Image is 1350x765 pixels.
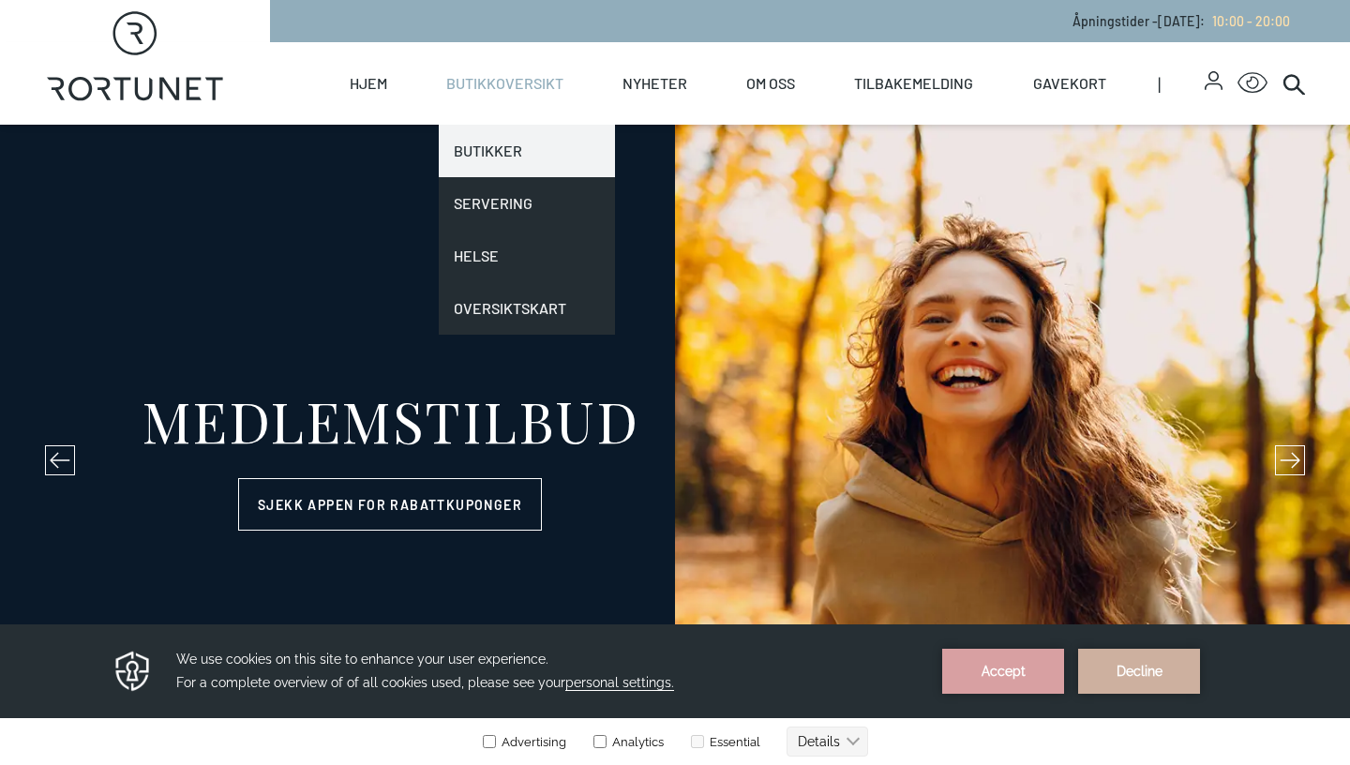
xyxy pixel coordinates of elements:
input: Analytics [593,111,607,124]
a: Sjekk appen for rabattkuponger [238,478,542,531]
span: | [1158,42,1205,125]
text: Details [798,110,840,125]
a: Nyheter [622,42,687,125]
a: 10:00 - 20:00 [1205,13,1290,29]
input: Advertising [483,111,496,124]
p: Åpningstider - [DATE] : [1072,11,1290,31]
button: Details [787,102,868,132]
a: Butikkoversikt [446,42,563,125]
a: Gavekort [1033,42,1106,125]
label: Essential [687,111,760,125]
a: Oversiktskart [439,282,615,335]
a: Hjem [350,42,387,125]
input: Essential [691,111,704,124]
a: Tilbakemelding [854,42,973,125]
span: 10:00 - 20:00 [1212,13,1290,29]
span: personal settings. [565,51,674,67]
h3: We use cookies on this site to enhance your user experience. For a complete overview of of all co... [176,23,919,70]
label: Advertising [482,111,566,125]
a: Om oss [746,42,795,125]
a: Helse [439,230,615,282]
a: Butikker [439,125,615,177]
button: Accept [942,24,1064,69]
label: Analytics [590,111,664,125]
img: Privacy reminder [112,24,153,69]
div: MEDLEMSTILBUD [142,392,639,448]
a: Servering [439,177,615,230]
button: Decline [1078,24,1200,69]
button: Open Accessibility Menu [1237,68,1267,98]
